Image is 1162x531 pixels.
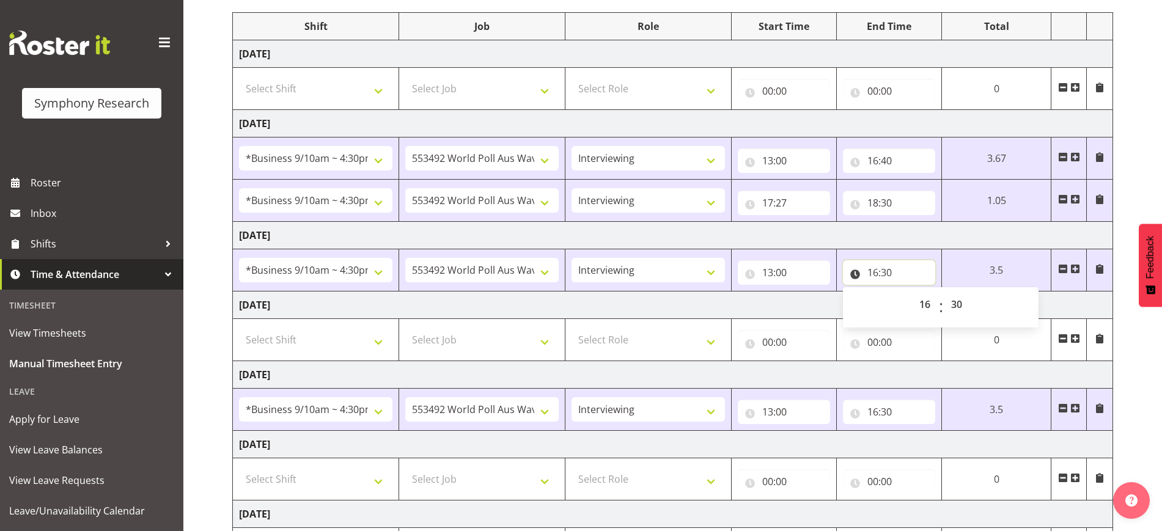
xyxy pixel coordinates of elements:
[233,40,1113,68] td: [DATE]
[1125,494,1138,507] img: help-xxl-2.png
[3,465,180,496] a: View Leave Requests
[9,471,174,489] span: View Leave Requests
[738,330,830,354] input: Click to select...
[939,292,943,323] span: :
[9,324,174,342] span: View Timesheets
[9,31,110,55] img: Rosterit website logo
[3,348,180,379] a: Manual Timesheet Entry
[233,431,1113,458] td: [DATE]
[233,361,1113,389] td: [DATE]
[239,19,392,34] div: Shift
[843,191,935,215] input: Click to select...
[572,19,725,34] div: Role
[942,249,1051,291] td: 3.5
[843,469,935,494] input: Click to select...
[942,68,1051,110] td: 0
[738,148,830,173] input: Click to select...
[9,354,174,373] span: Manual Timesheet Entry
[3,379,180,404] div: Leave
[738,400,830,424] input: Click to select...
[942,137,1051,180] td: 3.67
[738,79,830,103] input: Click to select...
[843,79,935,103] input: Click to select...
[233,291,1113,319] td: [DATE]
[9,502,174,520] span: Leave/Unavailability Calendar
[3,496,180,526] a: Leave/Unavailability Calendar
[843,260,935,285] input: Click to select...
[34,94,149,112] div: Symphony Research
[942,389,1051,431] td: 3.5
[843,330,935,354] input: Click to select...
[843,400,935,424] input: Click to select...
[3,404,180,434] a: Apply for Leave
[233,222,1113,249] td: [DATE]
[233,500,1113,528] td: [DATE]
[942,319,1051,361] td: 0
[31,265,159,284] span: Time & Attendance
[3,318,180,348] a: View Timesheets
[843,19,935,34] div: End Time
[31,235,159,253] span: Shifts
[948,19,1045,34] div: Total
[738,469,830,494] input: Click to select...
[405,19,559,34] div: Job
[738,19,830,34] div: Start Time
[9,410,174,428] span: Apply for Leave
[1145,236,1156,279] span: Feedback
[9,441,174,459] span: View Leave Balances
[942,458,1051,500] td: 0
[942,180,1051,222] td: 1.05
[738,260,830,285] input: Click to select...
[31,204,177,222] span: Inbox
[843,148,935,173] input: Click to select...
[3,293,180,318] div: Timesheet
[3,434,180,465] a: View Leave Balances
[738,191,830,215] input: Click to select...
[233,110,1113,137] td: [DATE]
[1139,224,1162,307] button: Feedback - Show survey
[31,174,177,192] span: Roster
